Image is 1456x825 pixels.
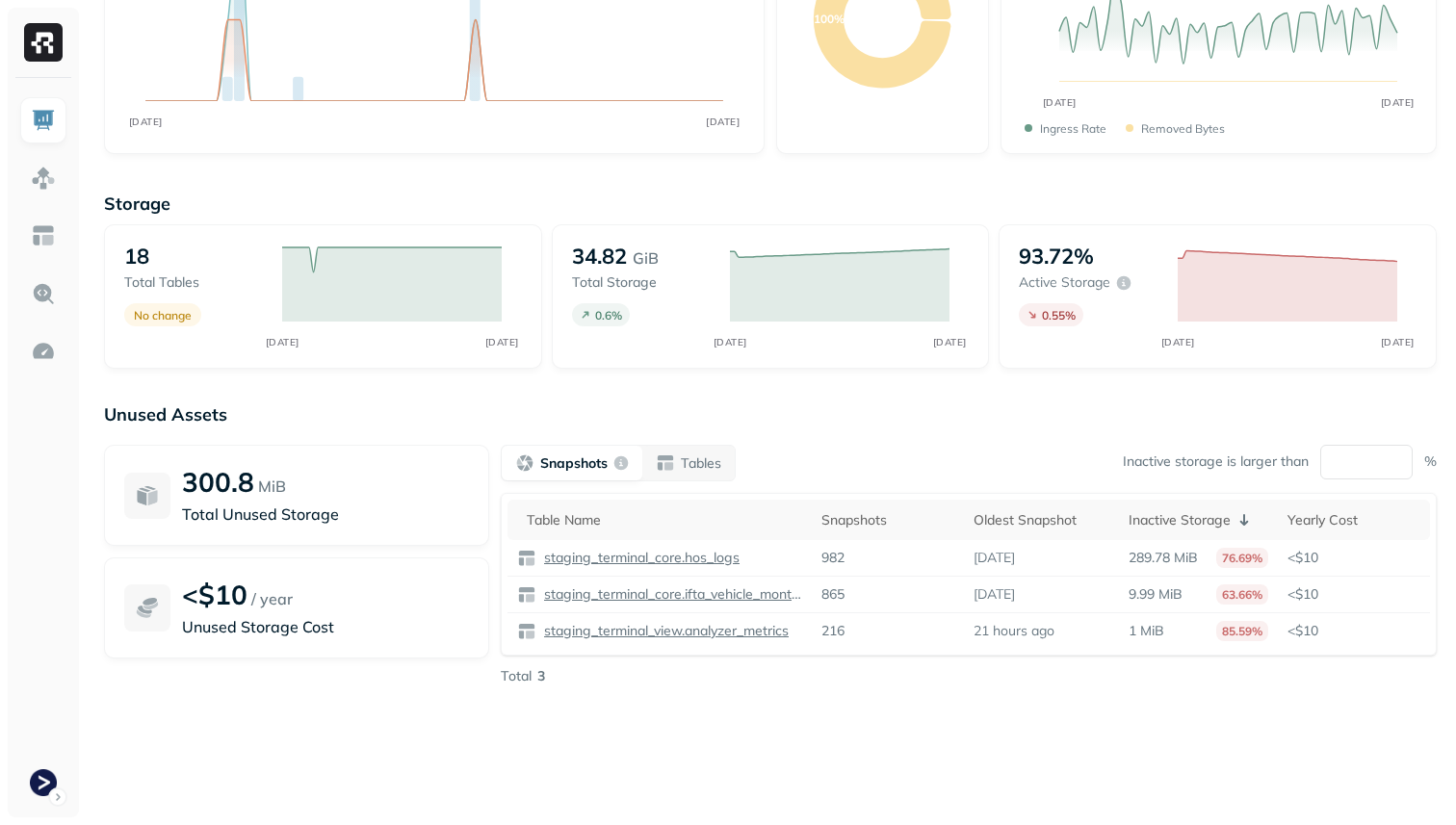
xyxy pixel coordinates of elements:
[595,308,622,322] p: 0.6 %
[129,116,163,128] tspan: [DATE]
[974,585,1015,604] p: [DATE]
[537,667,545,685] p: 3
[527,508,802,531] div: Table Name
[536,549,740,567] a: staging_terminal_core.hos_logs
[681,454,721,473] p: Tables
[1042,308,1076,322] p: 0.55 %
[258,475,286,498] p: MiB
[974,549,1015,567] p: [DATE]
[134,308,192,322] p: No change
[821,622,845,640] p: 216
[1129,549,1198,567] p: 289.78 MiB
[540,585,802,604] p: staging_terminal_core.ifta_vehicle_months
[24,23,63,62] img: Ryft
[821,585,845,604] p: 865
[536,585,802,604] a: staging_terminal_core.ifta_vehicle_months
[1019,273,1110,292] p: Active storage
[1160,336,1194,348] tspan: [DATE]
[182,465,254,499] p: 300.8
[485,336,519,348] tspan: [DATE]
[633,246,659,270] p: GiB
[974,622,1054,640] p: 21 hours ago
[517,585,536,605] img: table
[182,615,469,638] p: Unused Storage Cost
[540,454,608,473] p: Snapshots
[1129,511,1231,529] p: Inactive Storage
[124,243,149,270] p: 18
[517,622,536,641] img: table
[266,336,299,348] tspan: [DATE]
[1141,121,1225,136] p: Removed bytes
[1123,452,1309,471] p: Inactive storage is larger than
[251,587,293,610] p: / year
[1216,548,1268,568] p: 76.69%
[1129,622,1164,640] p: 1 MiB
[536,622,789,640] a: staging_terminal_view.analyzer_metrics
[1287,549,1420,567] p: <$10
[1287,622,1420,640] p: <$10
[572,273,711,292] p: Total storage
[1042,96,1076,109] tspan: [DATE]
[124,273,263,292] p: Total tables
[706,116,740,128] tspan: [DATE]
[517,549,536,568] img: table
[31,281,56,306] img: Query Explorer
[1129,585,1183,604] p: 9.99 MiB
[540,549,740,567] p: staging_terminal_core.hos_logs
[1287,585,1420,604] p: <$10
[1019,243,1094,270] p: 93.72%
[933,336,967,348] tspan: [DATE]
[1216,584,1268,605] p: 63.66%
[31,339,56,364] img: Optimization
[31,223,56,248] img: Asset Explorer
[821,508,954,531] div: Snapshots
[714,336,747,348] tspan: [DATE]
[821,549,845,567] p: 982
[1287,508,1420,531] div: Yearly Cost
[104,193,1437,215] p: Storage
[572,243,627,270] p: 34.82
[1040,121,1106,136] p: Ingress Rate
[104,403,1437,425] p: Unused Assets
[182,503,469,526] p: Total Unused Storage
[814,12,845,26] text: 100%
[30,769,57,796] img: Terminal Staging
[1216,621,1268,641] p: 85.59%
[540,622,789,640] p: staging_terminal_view.analyzer_metrics
[1424,452,1437,471] p: %
[182,578,247,611] p: <$10
[31,108,56,133] img: Dashboard
[1380,336,1414,348] tspan: [DATE]
[31,166,56,191] img: Assets
[1380,96,1414,109] tspan: [DATE]
[974,508,1109,531] div: Oldest Snapshot
[501,667,532,685] p: Total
